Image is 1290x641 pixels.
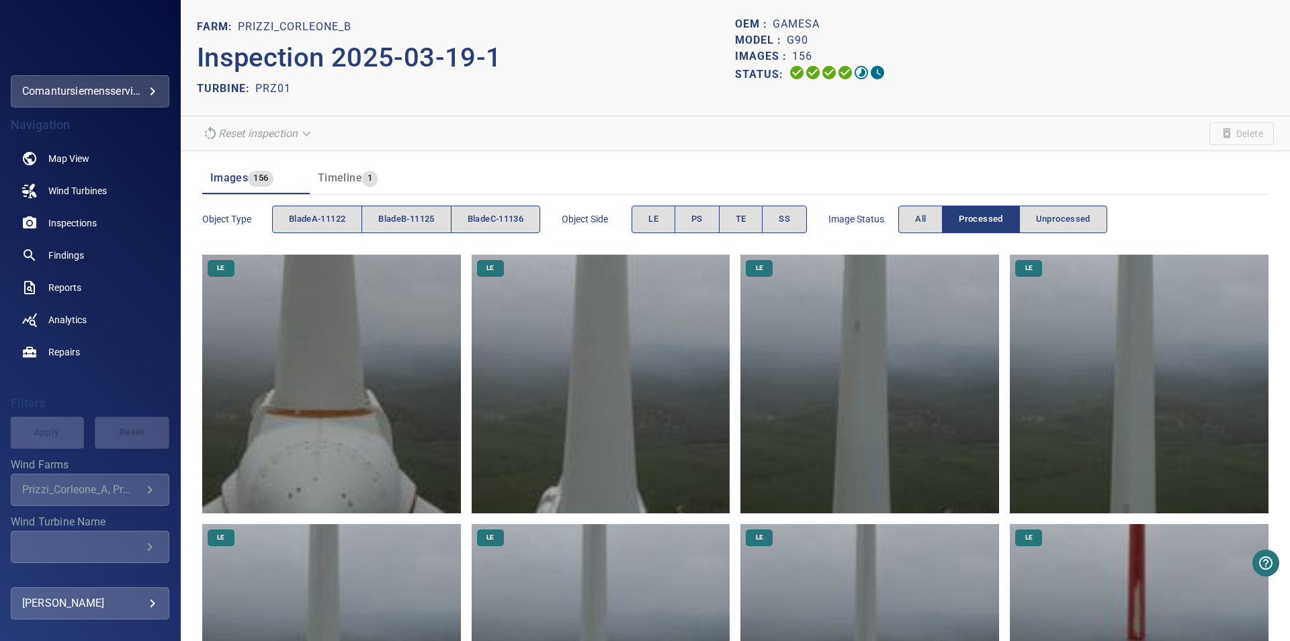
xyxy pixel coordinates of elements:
span: PS [691,212,703,227]
button: PS [675,206,720,233]
svg: Classification 0% [869,65,886,81]
h4: Filters [11,396,169,410]
img: comantursiemensserviceitaly-logo [23,22,157,59]
svg: Matching 13% [853,65,869,81]
button: LE [632,206,675,233]
a: repairs noActive [11,336,169,368]
h4: Navigation [11,118,169,132]
p: FARM: [197,19,238,35]
p: TURBINE: [197,81,255,97]
p: Status: [735,65,789,84]
p: 156 [792,48,812,65]
a: map noActive [11,142,169,175]
span: Wind Turbines [48,184,107,198]
label: Wind Turbine Name [11,517,169,527]
span: Object Side [562,212,632,226]
button: TE [719,206,763,233]
svg: Data Formatted 100% [805,65,821,81]
p: Model : [735,32,787,48]
p: PRZ01 [255,81,291,97]
span: Processed [959,212,1002,227]
span: Object type [202,212,272,226]
svg: Selecting 100% [821,65,837,81]
span: 1 [362,171,378,186]
button: bladeC-11136 [451,206,540,233]
p: G90 [787,32,808,48]
span: TE [736,212,746,227]
button: bladeA-11122 [272,206,362,233]
span: bladeC-11136 [468,212,523,227]
button: SS [762,206,807,233]
div: Reset inspection [197,122,319,145]
button: bladeB-11125 [361,206,451,233]
span: LE [648,212,658,227]
span: LE [1017,263,1041,273]
span: Image Status [828,212,898,226]
span: Map View [48,152,89,165]
div: comantursiemensserviceitaly [11,75,169,108]
a: analytics noActive [11,304,169,336]
p: Images : [735,48,792,65]
span: All [915,212,926,227]
svg: Uploading 100% [789,65,805,81]
svg: ML Processing 100% [837,65,853,81]
div: objectType [272,206,540,233]
span: Findings [48,249,84,262]
span: LE [748,533,771,542]
div: Wind Farms [11,474,169,506]
div: imageStatus [898,206,1107,233]
p: OEM : [735,16,773,32]
div: comantursiemensserviceitaly [22,81,158,102]
button: Processed [942,206,1019,233]
span: Repairs [48,345,80,359]
span: 156 [248,171,273,186]
span: LE [1017,533,1041,542]
em: Reset inspection [218,127,298,140]
span: Timeline [318,171,362,184]
p: Gamesa [773,16,820,32]
span: Inspections [48,216,97,230]
div: [PERSON_NAME] [22,593,158,614]
span: LE [748,263,771,273]
div: objectSide [632,206,807,233]
a: findings noActive [11,239,169,271]
label: Wind Farms [11,460,169,470]
span: LE [478,263,502,273]
div: Prizzi_Corleone_A, Prizzi_Corleone_B [22,483,142,496]
div: Wind Turbine Name [11,531,169,563]
p: Inspection 2025-03-19-1 [197,38,736,78]
a: inspections noActive [11,207,169,239]
button: All [898,206,943,233]
span: Reports [48,281,81,294]
a: windturbines noActive [11,175,169,207]
div: Unable to reset the inspection due to your user permissions [197,122,319,145]
span: LE [209,263,232,273]
span: Unable to delete the inspection due to your user permissions [1209,122,1274,145]
span: SS [779,212,790,227]
span: Unprocessed [1036,212,1090,227]
button: Unprocessed [1019,206,1107,233]
a: reports noActive [11,271,169,304]
p: Prizzi_Corleone_B [238,19,351,35]
span: Analytics [48,313,87,327]
span: bladeB-11125 [378,212,434,227]
span: Images [210,171,248,184]
span: bladeA-11122 [289,212,345,227]
span: LE [478,533,502,542]
span: LE [209,533,232,542]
